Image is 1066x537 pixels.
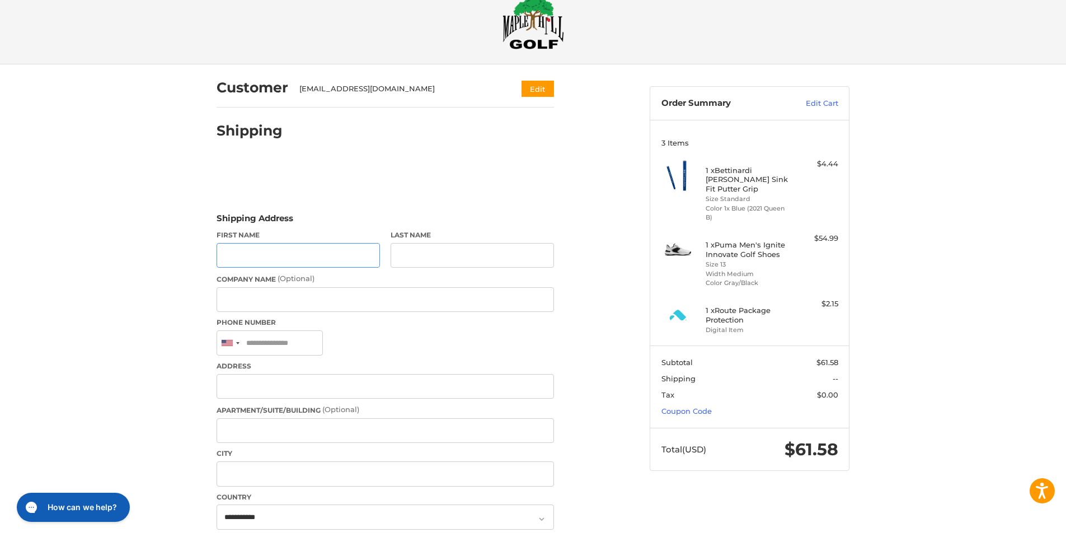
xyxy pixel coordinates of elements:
iframe: Gorgias live chat messenger [11,489,133,526]
li: Size 13 [706,260,791,269]
label: Apartment/Suite/Building [217,404,554,415]
label: Phone Number [217,317,554,328]
h3: Order Summary [661,98,782,109]
small: (Optional) [278,274,314,283]
label: Last Name [391,230,554,240]
div: $4.44 [794,158,838,170]
li: Color 1x Blue (2021 Queen B) [706,204,791,222]
label: Company Name [217,273,554,284]
span: Total (USD) [661,444,706,455]
a: Edit Cart [782,98,838,109]
h4: 1 x Bettinardi [PERSON_NAME] Sink Fit Putter Grip [706,166,791,193]
label: First Name [217,230,380,240]
label: City [217,449,554,459]
span: Tax [661,390,674,399]
span: $0.00 [817,390,838,399]
label: Address [217,361,554,371]
span: -- [833,374,838,383]
li: Color Gray/Black [706,278,791,288]
span: $61.58 [816,358,838,367]
li: Size Standard [706,194,791,204]
div: $54.99 [794,233,838,244]
button: Edit [522,81,554,97]
h4: 1 x Route Package Protection [706,306,791,324]
h2: Customer [217,79,288,96]
li: Width Medium [706,269,791,279]
a: Coupon Code [661,407,712,415]
span: $61.58 [785,439,838,460]
div: United States: +1 [217,331,243,355]
h3: 3 Items [661,138,838,147]
div: $2.15 [794,298,838,310]
small: (Optional) [322,405,359,414]
li: Digital Item [706,325,791,335]
span: Subtotal [661,358,693,367]
span: Shipping [661,374,696,383]
h2: Shipping [217,122,283,139]
label: Country [217,492,554,502]
h4: 1 x Puma Men's Ignite Innovate Golf Shoes [706,240,791,259]
legend: Shipping Address [217,212,293,230]
div: [EMAIL_ADDRESS][DOMAIN_NAME] [299,83,500,95]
